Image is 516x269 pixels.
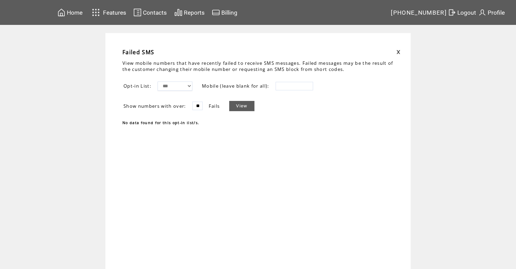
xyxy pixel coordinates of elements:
[448,8,456,17] img: exit.svg
[221,9,237,16] span: Billing
[122,120,199,125] span: No data found for this opt-in list/s.
[488,9,505,16] span: Profile
[477,7,506,18] a: Profile
[184,9,205,16] span: Reports
[57,8,65,17] img: home.svg
[132,7,168,18] a: Contacts
[67,9,83,16] span: Home
[391,9,447,16] span: [PHONE_NUMBER]
[133,8,142,17] img: contacts.svg
[209,103,220,109] span: Fails
[123,83,151,89] span: Opt-in List:
[229,101,254,111] a: View
[457,9,476,16] span: Logout
[447,7,477,18] a: Logout
[212,8,220,17] img: creidtcard.svg
[202,83,269,89] span: Mobile (leave blank for all):
[173,7,206,18] a: Reports
[90,7,102,18] img: features.svg
[103,9,126,16] span: Features
[56,7,84,18] a: Home
[123,103,186,109] span: Show numbers with over:
[122,60,393,72] span: View mobile numbers that have recently failed to receive SMS messages. Failed messages may be the...
[478,8,486,17] img: profile.svg
[89,6,128,19] a: Features
[211,7,238,18] a: Billing
[143,9,167,16] span: Contacts
[174,8,182,17] img: chart.svg
[122,48,154,56] span: Failed SMS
